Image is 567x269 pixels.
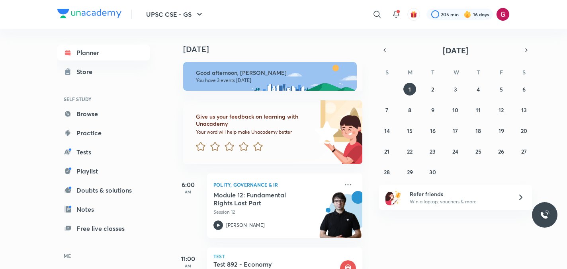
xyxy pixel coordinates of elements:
[407,168,413,176] abbr: September 29, 2025
[449,124,462,137] button: September 17, 2025
[407,127,413,134] abbr: September 15, 2025
[518,103,530,116] button: September 13, 2025
[57,9,121,20] a: Company Logo
[213,260,338,268] h5: Test 892 - Economy
[57,45,150,60] a: Planner
[403,166,416,178] button: September 29, 2025
[390,45,521,56] button: [DATE]
[522,68,526,76] abbr: Saturday
[496,8,510,21] img: Gargi Goswami
[429,168,436,176] abbr: September 30, 2025
[403,124,416,137] button: September 15, 2025
[431,86,434,93] abbr: September 2, 2025
[521,148,527,155] abbr: September 27, 2025
[196,77,350,84] p: You have 3 events [DATE]
[213,254,356,259] p: Test
[213,191,313,207] h5: Module 12: Fundamental Rights Last Part
[384,168,390,176] abbr: September 28, 2025
[495,83,508,96] button: September 5, 2025
[172,189,204,194] p: AM
[57,182,150,198] a: Doubts & solutions
[407,8,420,21] button: avatar
[319,191,362,246] img: unacademy
[288,100,362,164] img: feedback_image
[521,106,527,114] abbr: September 13, 2025
[196,113,312,127] h6: Give us your feedback on learning with Unacademy
[431,106,434,114] abbr: September 9, 2025
[410,190,508,198] h6: Refer friends
[453,127,458,134] abbr: September 17, 2025
[183,45,370,54] h4: [DATE]
[408,68,413,76] abbr: Monday
[410,198,508,205] p: Win a laptop, vouchers & more
[57,220,150,236] a: Free live classes
[430,148,436,155] abbr: September 23, 2025
[172,254,204,263] h5: 11:00
[498,148,504,155] abbr: September 26, 2025
[381,166,393,178] button: September 28, 2025
[426,145,439,158] button: September 23, 2025
[426,124,439,137] button: September 16, 2025
[540,210,549,220] img: ttu
[500,86,503,93] abbr: September 5, 2025
[57,125,150,141] a: Practice
[495,145,508,158] button: September 26, 2025
[196,69,350,76] h6: Good afternoon, [PERSON_NAME]
[57,9,121,18] img: Company Logo
[443,45,469,56] span: [DATE]
[518,124,530,137] button: September 20, 2025
[408,106,411,114] abbr: September 8, 2025
[477,68,480,76] abbr: Thursday
[454,68,459,76] abbr: Wednesday
[499,127,504,134] abbr: September 19, 2025
[500,68,503,76] abbr: Friday
[472,103,485,116] button: September 11, 2025
[381,103,393,116] button: September 7, 2025
[385,68,389,76] abbr: Sunday
[57,64,150,80] a: Store
[426,166,439,178] button: September 30, 2025
[495,124,508,137] button: September 19, 2025
[57,163,150,179] a: Playlist
[384,127,390,134] abbr: September 14, 2025
[472,124,485,137] button: September 18, 2025
[385,106,388,114] abbr: September 7, 2025
[521,127,527,134] abbr: September 20, 2025
[384,148,389,155] abbr: September 21, 2025
[430,127,436,134] abbr: September 16, 2025
[407,148,413,155] abbr: September 22, 2025
[431,68,434,76] abbr: Tuesday
[76,67,97,76] div: Store
[57,92,150,106] h6: SELF STUDY
[452,106,458,114] abbr: September 10, 2025
[426,83,439,96] button: September 2, 2025
[409,86,411,93] abbr: September 1, 2025
[385,189,401,205] img: referral
[57,249,150,263] h6: ME
[183,62,357,91] img: afternoon
[518,83,530,96] button: September 6, 2025
[499,106,504,114] abbr: September 12, 2025
[472,83,485,96] button: September 4, 2025
[476,106,481,114] abbr: September 11, 2025
[172,180,204,189] h5: 6:00
[495,103,508,116] button: September 12, 2025
[522,86,526,93] abbr: September 6, 2025
[172,263,204,268] p: AM
[226,222,265,229] p: [PERSON_NAME]
[449,145,462,158] button: September 24, 2025
[449,83,462,96] button: September 3, 2025
[213,209,338,216] p: Session 12
[449,103,462,116] button: September 10, 2025
[477,86,480,93] abbr: September 4, 2025
[426,103,439,116] button: September 9, 2025
[213,180,338,189] p: Polity, Governance & IR
[403,103,416,116] button: September 8, 2025
[381,145,393,158] button: September 21, 2025
[403,83,416,96] button: September 1, 2025
[57,144,150,160] a: Tests
[410,11,417,18] img: avatar
[57,106,150,122] a: Browse
[454,86,457,93] abbr: September 3, 2025
[452,148,458,155] abbr: September 24, 2025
